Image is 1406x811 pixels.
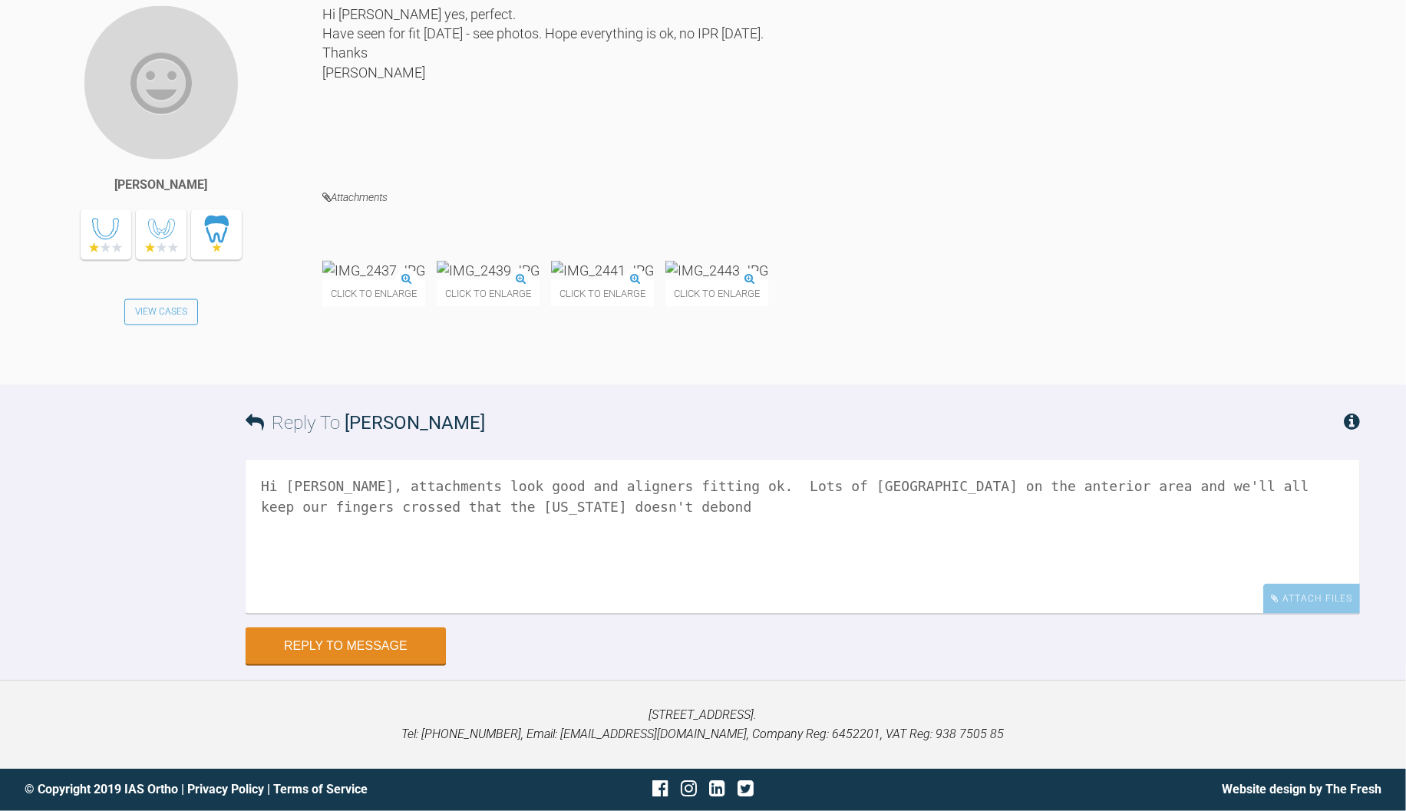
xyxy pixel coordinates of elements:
span: Click to enlarge [437,280,540,307]
span: Click to enlarge [551,280,654,307]
div: Hi [PERSON_NAME] yes, perfect. Have seen for fit [DATE] - see photos. Hope everything is ok, no I... [322,5,1360,166]
p: [STREET_ADDRESS]. Tel: [PHONE_NUMBER], Email: [EMAIL_ADDRESS][DOMAIN_NAME], Company Reg: 6452201,... [25,705,1381,744]
a: View Cases [124,299,198,325]
h3: Reply To [246,408,485,437]
textarea: Hi [PERSON_NAME], attachments look good and aligners fitting ok. Lots of [GEOGRAPHIC_DATA] on the... [246,460,1360,614]
span: [PERSON_NAME] [345,412,485,434]
img: IMG_2443.JPG [665,261,768,280]
a: Terms of Service [273,783,368,797]
a: Privacy Policy [187,783,264,797]
span: Click to enlarge [665,280,768,307]
img: IMG_2439.JPG [437,261,540,280]
img: IMG_2437.JPG [322,261,425,280]
span: Click to enlarge [322,280,425,307]
img: Cathryn Sherlock [83,5,239,161]
div: © Copyright 2019 IAS Ortho | | [25,780,477,800]
div: [PERSON_NAME] [115,175,208,195]
h4: Attachments [322,188,1360,207]
a: Website design by The Fresh [1222,783,1381,797]
button: Reply to Message [246,628,446,664]
div: Attach Files [1263,584,1360,614]
img: IMG_2441.JPG [551,261,654,280]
